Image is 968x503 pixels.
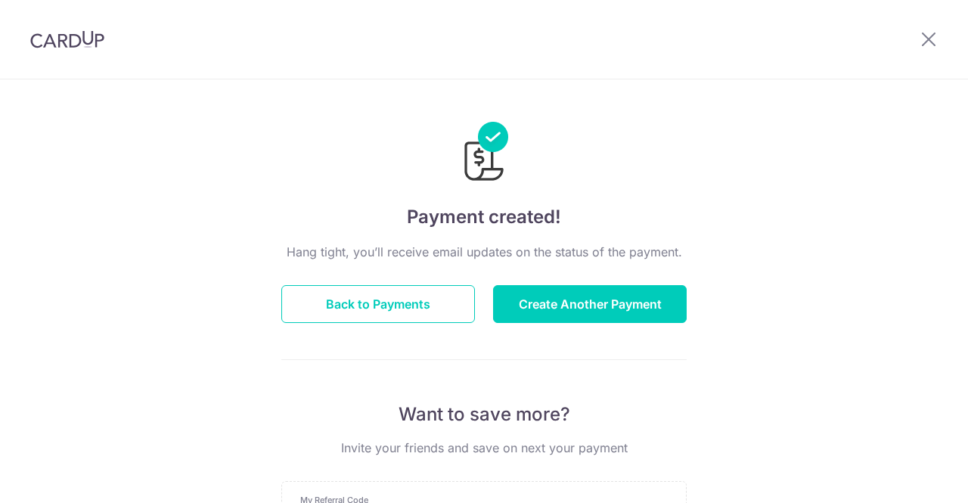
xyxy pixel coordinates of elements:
p: Want to save more? [281,402,687,427]
button: Back to Payments [281,285,475,323]
p: Hang tight, you’ll receive email updates on the status of the payment. [281,243,687,261]
img: Payments [460,122,508,185]
iframe: Opens a widget where you can find more information [871,458,953,495]
h4: Payment created! [281,203,687,231]
img: CardUp [30,30,104,48]
button: Create Another Payment [493,285,687,323]
p: Invite your friends and save on next your payment [281,439,687,457]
